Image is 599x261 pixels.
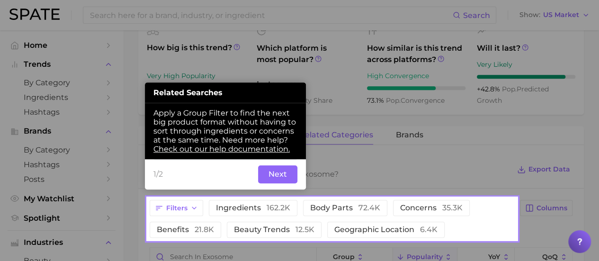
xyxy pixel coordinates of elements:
[195,225,214,234] span: 21.8k
[400,204,463,212] span: concerns
[166,204,188,212] span: Filters
[420,225,438,234] span: 6.4k
[334,226,438,234] span: geographic location
[267,203,290,212] span: 162.2k
[310,204,380,212] span: body parts
[150,200,203,216] button: Filters
[234,226,314,234] span: beauty trends
[216,204,290,212] span: ingredients
[358,203,380,212] span: 72.4k
[157,226,214,234] span: benefits
[295,225,314,234] span: 12.5k
[442,203,463,212] span: 35.3k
